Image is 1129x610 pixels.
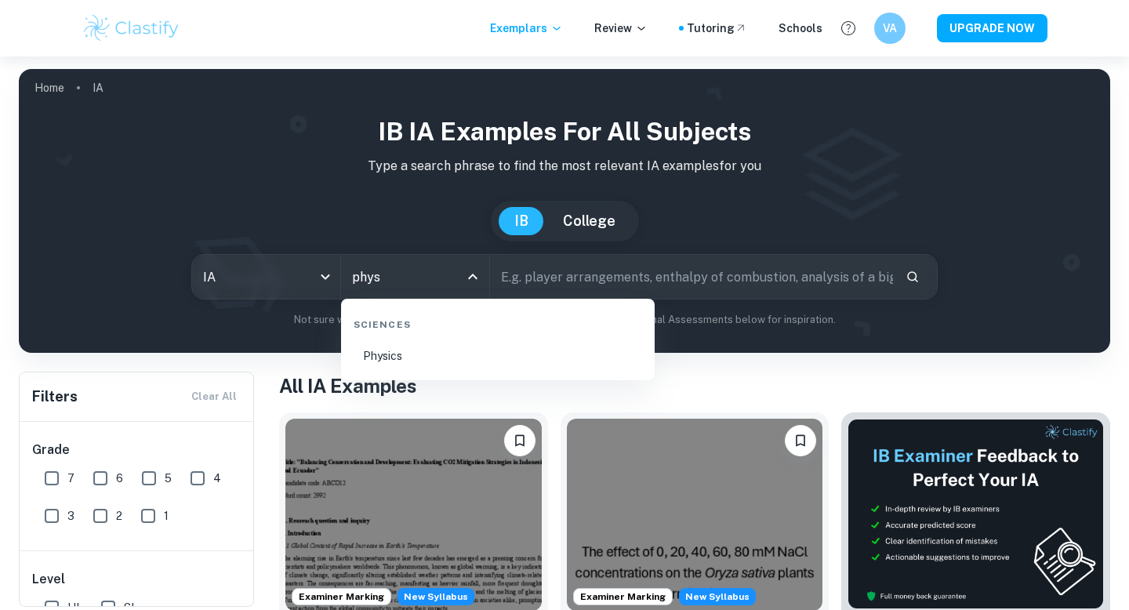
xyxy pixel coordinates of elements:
h6: Filters [32,386,78,408]
p: IA [93,79,103,96]
button: Bookmark [785,425,816,456]
h6: Grade [32,441,242,459]
span: Examiner Marking [292,590,390,604]
span: 4 [213,470,221,487]
button: IB [499,207,544,235]
h1: IB IA examples for all subjects [31,113,1098,151]
p: Review [594,20,648,37]
p: Type a search phrase to find the most relevant IA examples for you [31,157,1098,176]
p: Exemplars [490,20,563,37]
button: VA [874,13,906,44]
span: 6 [116,470,123,487]
input: E.g. player arrangements, enthalpy of combustion, analysis of a big city... [490,255,893,299]
a: Schools [779,20,822,37]
div: IA [192,255,340,299]
button: Help and Feedback [835,15,862,42]
span: New Syllabus [398,588,474,605]
p: Not sure what to search for? You can always look through our example Internal Assessments below f... [31,312,1098,328]
button: Bookmark [504,425,535,456]
button: Search [899,263,926,290]
a: Tutoring [687,20,747,37]
img: Clastify logo [82,13,181,44]
span: Examiner Marking [574,590,672,604]
span: 3 [67,507,74,525]
a: Home [34,77,64,99]
li: Physics [347,338,648,374]
h1: All IA Examples [279,372,1110,400]
img: Thumbnail [848,419,1104,609]
span: 1 [164,507,169,525]
span: New Syllabus [679,588,756,605]
img: profile cover [19,69,1110,353]
span: 7 [67,470,74,487]
h6: VA [881,20,899,37]
div: Sciences [347,305,648,338]
span: 2 [116,507,122,525]
button: College [547,207,631,235]
button: Close [462,266,484,288]
div: Starting from the May 2026 session, the ESS IA requirements have changed. We created this exempla... [398,588,474,605]
button: UPGRADE NOW [937,14,1047,42]
span: 5 [165,470,172,487]
div: Starting from the May 2026 session, the ESS IA requirements have changed. We created this exempla... [679,588,756,605]
h6: Level [32,570,242,589]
